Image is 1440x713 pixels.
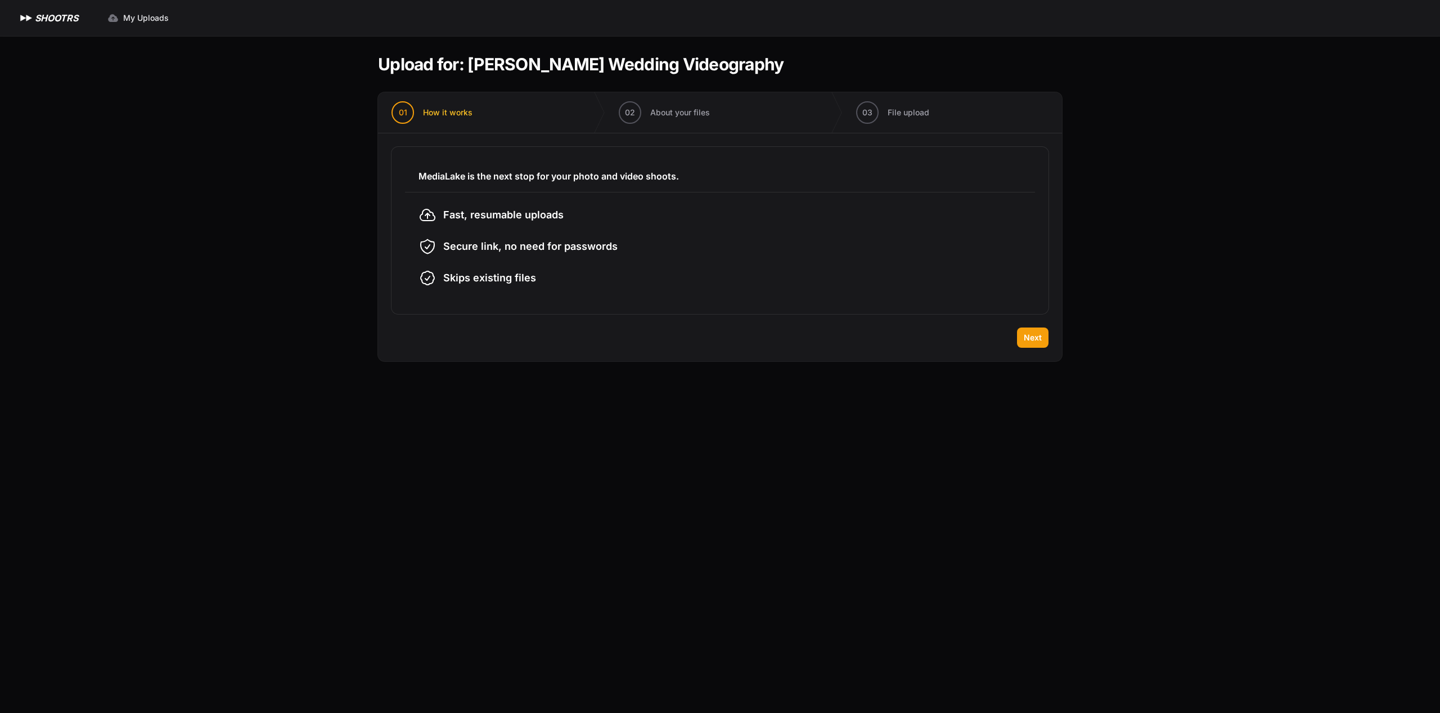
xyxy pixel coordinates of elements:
[443,207,564,223] span: Fast, resumable uploads
[378,54,784,74] h1: Upload for: [PERSON_NAME] Wedding Videography
[101,8,175,28] a: My Uploads
[423,107,472,118] span: How it works
[862,107,872,118] span: 03
[888,107,929,118] span: File upload
[18,11,35,25] img: SHOOTRS
[123,12,169,24] span: My Uploads
[18,11,78,25] a: SHOOTRS SHOOTRS
[443,270,536,286] span: Skips existing files
[650,107,710,118] span: About your files
[378,92,486,133] button: 01 How it works
[1024,332,1042,343] span: Next
[843,92,943,133] button: 03 File upload
[605,92,723,133] button: 02 About your files
[443,239,618,254] span: Secure link, no need for passwords
[1017,328,1048,348] button: Next
[399,107,407,118] span: 01
[625,107,635,118] span: 02
[418,169,1021,183] h3: MediaLake is the next stop for your photo and video shoots.
[35,11,78,25] h1: SHOOTRS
